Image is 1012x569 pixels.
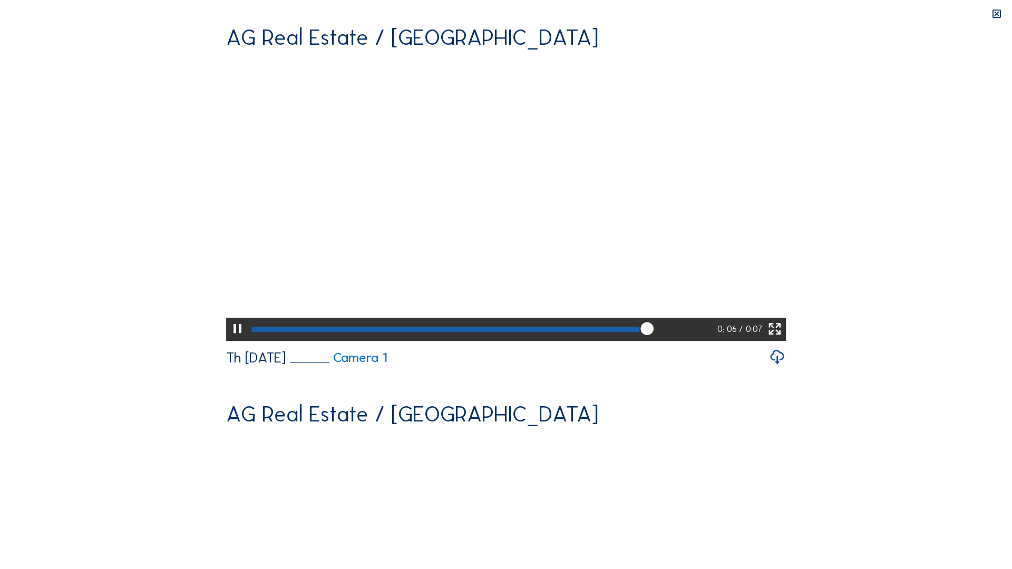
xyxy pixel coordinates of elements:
[226,403,598,425] div: AG Real Estate / [GEOGRAPHIC_DATA]
[717,318,739,340] div: 0: 06
[226,59,786,339] video: Your browser does not support the video tag.
[290,351,388,364] a: Camera 1
[226,26,598,48] div: AG Real Estate / [GEOGRAPHIC_DATA]
[739,318,762,340] div: / 0:07
[226,350,286,365] div: Th [DATE]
